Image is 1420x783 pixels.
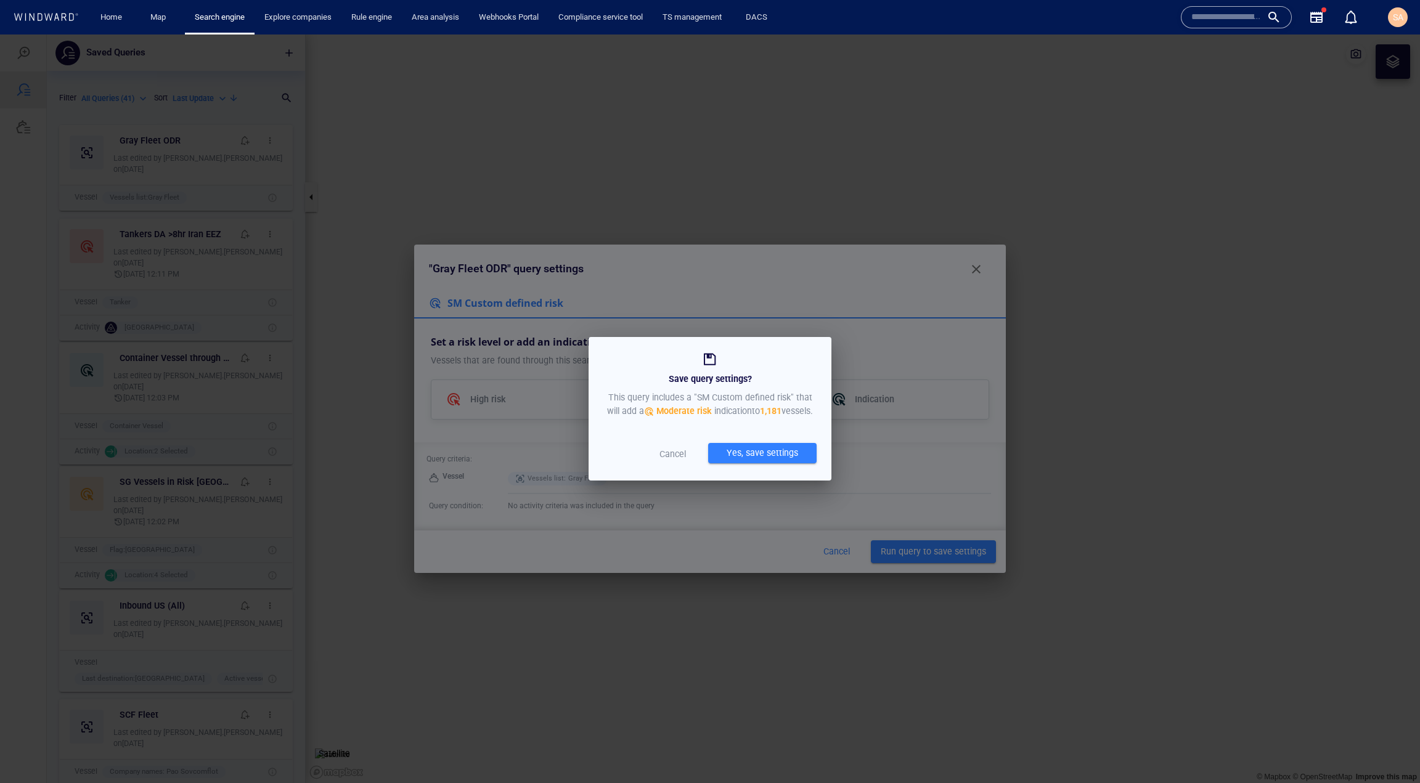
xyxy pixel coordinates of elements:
[190,7,250,28] a: Search engine
[91,7,131,28] button: Home
[259,7,337,28] a: Explore companies
[708,408,817,429] button: Yes, save settings
[647,412,698,427] p: Cancel
[760,371,781,381] span: 1,181
[656,371,714,381] span: Moderate risk
[669,337,752,352] p: Save query settings?
[346,7,397,28] a: Rule engine
[642,408,703,431] button: Cancel
[741,7,772,28] a: DACS
[724,408,801,429] div: Yes, save settings
[1344,10,1358,25] div: Notification center
[737,7,776,28] button: DACS
[714,371,752,381] span: Indication
[1393,12,1403,22] span: SA
[474,7,544,28] a: Webhooks Portal
[145,7,175,28] a: Map
[407,7,464,28] a: Area analysis
[1385,5,1410,30] button: SA
[1368,728,1411,774] iframe: Chat
[141,7,180,28] button: Map
[96,7,127,28] a: Home
[607,357,813,384] p: This query includes a "SM Custom defined risk" that will add a to vessels.
[658,7,727,28] a: TS management
[553,7,648,28] a: Compliance service tool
